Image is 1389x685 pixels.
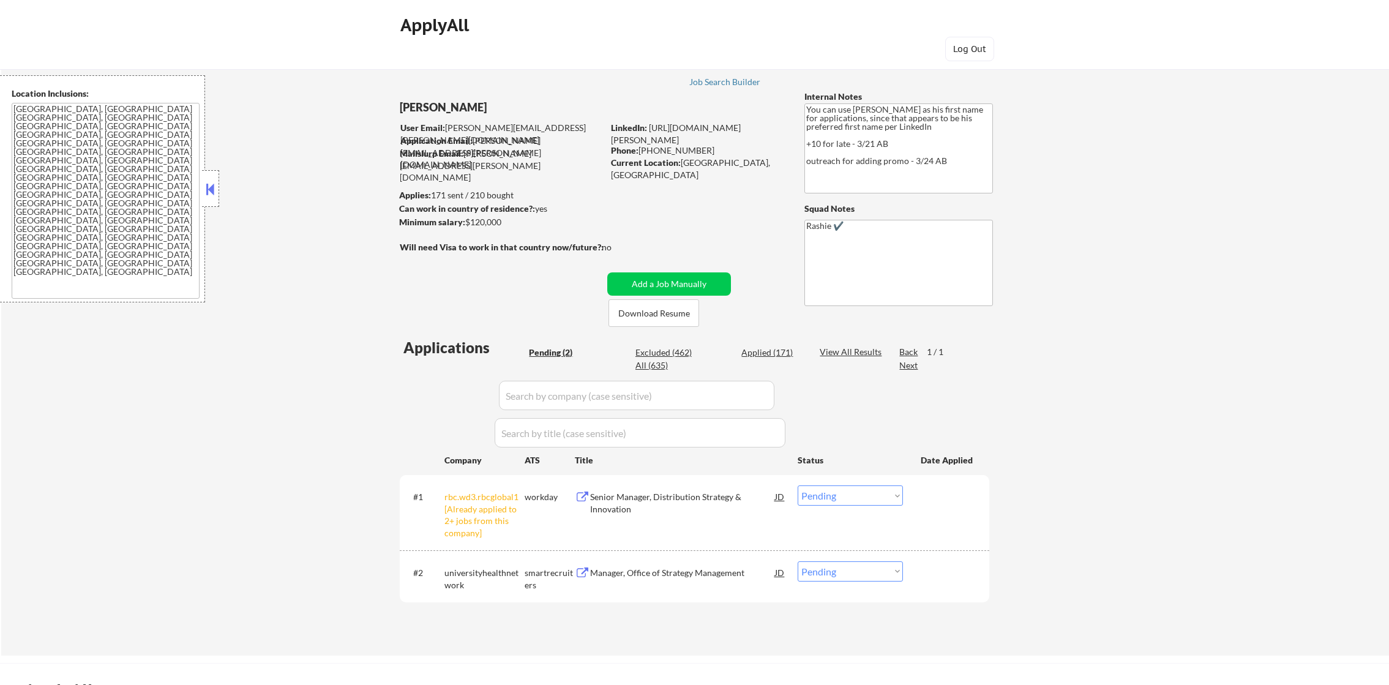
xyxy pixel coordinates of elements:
[444,454,525,466] div: Company
[399,189,603,201] div: 171 sent / 210 bought
[927,346,955,358] div: 1 / 1
[403,340,525,355] div: Applications
[495,418,785,447] input: Search by title (case sensitive)
[611,145,638,155] strong: Phone:
[400,135,473,146] strong: Application Email:
[525,454,575,466] div: ATS
[611,157,784,181] div: [GEOGRAPHIC_DATA], [GEOGRAPHIC_DATA]
[499,381,774,410] input: Search by company (case sensitive)
[400,122,445,133] strong: User Email:
[611,122,741,145] a: [URL][DOMAIN_NAME][PERSON_NAME]
[635,359,697,372] div: All (635)
[400,148,603,184] div: [PERSON_NAME][EMAIL_ADDRESS][PERSON_NAME][DOMAIN_NAME]
[444,567,525,591] div: universityhealthnetwork
[741,346,803,359] div: Applied (171)
[608,299,699,327] button: Download Resume
[820,346,885,358] div: View All Results
[607,272,731,296] button: Add a Job Manually
[413,567,435,579] div: #2
[399,216,603,228] div: $120,000
[399,190,431,200] strong: Applies:
[400,15,473,36] div: ApplyAll
[399,217,465,227] strong: Minimum salary:
[899,359,919,372] div: Next
[399,203,599,215] div: yes
[774,561,786,583] div: JD
[804,203,993,215] div: Squad Notes
[921,454,975,466] div: Date Applied
[804,91,993,103] div: Internal Notes
[400,242,604,252] strong: Will need Visa to work in that country now/future?:
[611,157,681,168] strong: Current Location:
[12,88,200,100] div: Location Inclusions:
[774,485,786,507] div: JD
[945,37,994,61] button: Log Out
[689,77,761,89] a: Job Search Builder
[635,346,697,359] div: Excluded (462)
[590,567,775,579] div: Manager, Office of Strategy Management
[611,144,784,157] div: [PHONE_NUMBER]
[575,454,786,466] div: Title
[611,122,647,133] strong: LinkedIn:
[525,567,575,591] div: smartrecruiters
[689,78,761,86] div: Job Search Builder
[798,449,903,471] div: Status
[400,122,603,146] div: [PERSON_NAME][EMAIL_ADDRESS][PERSON_NAME][DOMAIN_NAME]
[529,346,590,359] div: Pending (2)
[399,203,535,214] strong: Can work in country of residence?:
[444,491,525,539] div: rbc.wd3.rbcglobal1 [Already applied to 2+ jobs from this company]
[899,346,919,358] div: Back
[590,491,775,515] div: Senior Manager, Distribution Strategy & Innovation
[400,148,463,159] strong: Mailslurp Email:
[413,491,435,503] div: #1
[400,100,651,115] div: [PERSON_NAME]
[400,135,603,171] div: [PERSON_NAME][EMAIL_ADDRESS][PERSON_NAME][DOMAIN_NAME]
[602,241,637,253] div: no
[525,491,575,503] div: workday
